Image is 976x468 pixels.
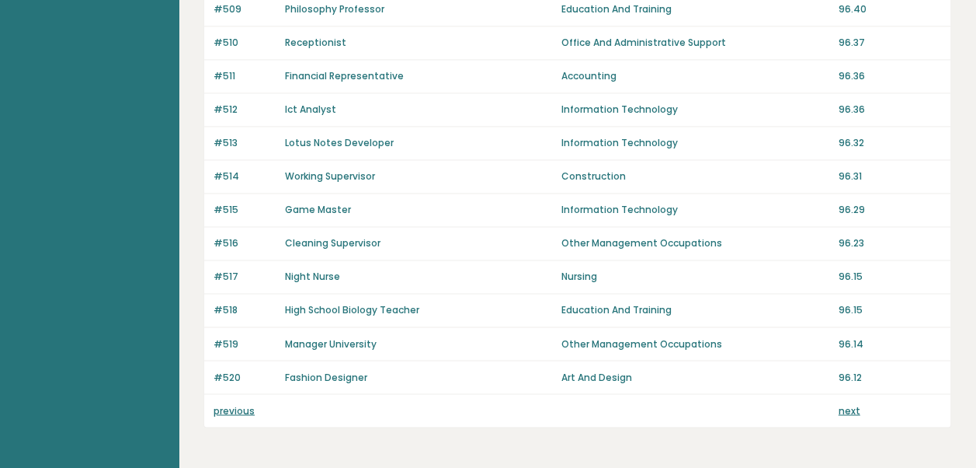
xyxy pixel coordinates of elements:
p: Information Technology [561,203,829,217]
p: Other Management Occupations [561,236,829,250]
p: #514 [214,169,276,183]
a: Financial Representative [285,69,404,82]
p: 96.31 [839,169,942,183]
p: #518 [214,303,276,317]
p: 96.40 [839,2,942,16]
p: 96.23 [839,236,942,250]
p: #517 [214,270,276,284]
p: 96.29 [839,203,942,217]
a: next [839,403,860,417]
p: Nursing [561,270,829,284]
a: previous [214,403,255,417]
p: Art And Design [561,370,829,384]
p: 96.32 [839,136,942,150]
a: Manager University [285,337,377,350]
p: #513 [214,136,276,150]
p: #520 [214,370,276,384]
p: 96.36 [839,69,942,83]
p: Other Management Occupations [561,337,829,351]
p: #511 [214,69,276,83]
p: Education And Training [561,303,829,317]
a: Working Supervisor [285,169,375,183]
a: High School Biology Teacher [285,303,419,316]
p: Information Technology [561,136,829,150]
p: 96.36 [839,103,942,117]
p: Information Technology [561,103,829,117]
a: Fashion Designer [285,370,367,383]
a: Lotus Notes Developer [285,136,394,149]
p: 96.12 [839,370,942,384]
p: #512 [214,103,276,117]
p: #515 [214,203,276,217]
p: #519 [214,337,276,351]
p: 96.14 [839,337,942,351]
a: Ict Analyst [285,103,336,116]
a: Game Master [285,203,351,216]
p: Office And Administrative Support [561,36,829,50]
a: Philosophy Professor [285,2,384,16]
p: Accounting [561,69,829,83]
p: Education And Training [561,2,829,16]
p: #510 [214,36,276,50]
p: 96.37 [839,36,942,50]
p: Construction [561,169,829,183]
p: #509 [214,2,276,16]
p: #516 [214,236,276,250]
p: 96.15 [839,270,942,284]
a: Receptionist [285,36,346,49]
a: Cleaning Supervisor [285,236,380,250]
a: Night Nurse [285,270,340,283]
p: 96.15 [839,303,942,317]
